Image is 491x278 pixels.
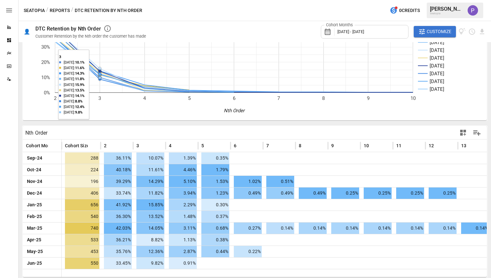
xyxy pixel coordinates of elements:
[331,223,359,234] span: 0.14%
[299,187,327,199] span: 0.49%
[172,141,181,150] button: Sort
[104,258,132,269] span: 33.45%
[201,152,229,164] span: 0.35%
[136,258,164,269] span: 9.82%
[49,141,58,150] button: Sort
[266,142,269,149] span: 7
[65,246,99,257] span: 453
[430,55,444,61] text: [DATE]
[237,141,246,150] button: Sort
[88,141,97,150] button: Sort
[337,29,364,34] span: [DATE] - [DATE]
[459,26,466,38] button: View documentation
[136,199,164,211] span: 15.85%
[104,176,132,187] span: 39.29%
[35,26,101,32] div: DTC Retention by Nth Order
[201,211,229,222] span: 0.37%
[430,63,444,69] text: [DATE]
[430,71,444,77] text: [DATE]
[201,142,204,149] span: 5
[468,28,476,35] button: Schedule report
[25,130,47,136] div: Nth Order
[104,223,132,234] span: 42.03%
[201,199,229,211] span: 0.30%
[430,86,444,92] text: [DATE]
[429,187,457,199] span: 0.25%
[65,142,89,149] span: Cohort Size
[169,199,197,211] span: 2.29%
[65,152,99,164] span: 288
[54,95,57,101] text: 2
[136,176,164,187] span: 14.29%
[414,26,456,38] button: Customize
[65,176,99,187] span: 196
[169,164,197,175] span: 4.46%
[331,187,359,199] span: 0.25%
[430,12,464,15] div: Seatopia
[98,95,101,101] text: 3
[299,223,327,234] span: 0.14%
[434,141,444,150] button: Sort
[169,223,197,234] span: 3.11%
[201,164,229,175] span: 1.79%
[26,223,43,234] span: Mar-25
[277,95,280,101] text: 7
[46,6,48,15] div: /
[270,141,279,150] button: Sort
[429,223,457,234] span: 0.14%
[234,142,236,149] span: 6
[324,22,355,28] label: Cohort Months
[464,1,482,19] button: Prateek Batra
[468,5,478,16] div: Prateek Batra
[370,141,379,150] button: Sort
[396,223,424,234] span: 0.14%
[169,234,197,246] span: 1.13%
[367,95,370,101] text: 9
[430,6,464,12] div: [PERSON_NAME]
[26,187,43,199] span: Dec-24
[65,223,99,234] span: 740
[299,142,301,149] span: 8
[65,164,99,175] span: 224
[266,187,294,199] span: 0.49%
[266,223,294,234] span: 0.14%
[104,152,132,164] span: 36.11%
[201,246,229,257] span: 0.44%
[104,211,132,222] span: 36.30%
[140,141,149,150] button: Sort
[169,187,197,199] span: 3.94%
[234,246,262,257] span: 0.22%
[169,152,197,164] span: 1.39%
[104,164,132,175] span: 40.18%
[224,108,245,114] text: Nth Order
[136,164,164,175] span: 11.61%
[107,141,116,150] button: Sort
[104,187,132,199] span: 33.74%
[24,29,30,35] div: 👤
[331,142,334,149] span: 9
[65,211,99,222] span: 540
[169,211,197,222] span: 1.48%
[26,164,42,175] span: Oct-24
[188,95,191,101] text: 5
[396,187,424,199] span: 0.25%
[410,95,416,101] text: 10
[104,234,132,246] span: 36.21%
[201,234,229,246] span: 0.38%
[169,142,171,149] span: 4
[65,258,99,269] span: 550
[104,199,132,211] span: 41.92%
[302,141,311,150] button: Sort
[136,223,164,234] span: 14.05%
[26,246,44,257] span: May-25
[399,6,420,15] span: 0 Credits
[387,5,422,17] button: 0Credits
[136,211,164,222] span: 13.52%
[65,234,99,246] span: 533
[233,95,235,101] text: 6
[205,141,214,150] button: Sort
[364,223,392,234] span: 0.14%
[402,141,411,150] button: Sort
[169,176,197,187] span: 5.10%
[201,176,229,187] span: 1.53%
